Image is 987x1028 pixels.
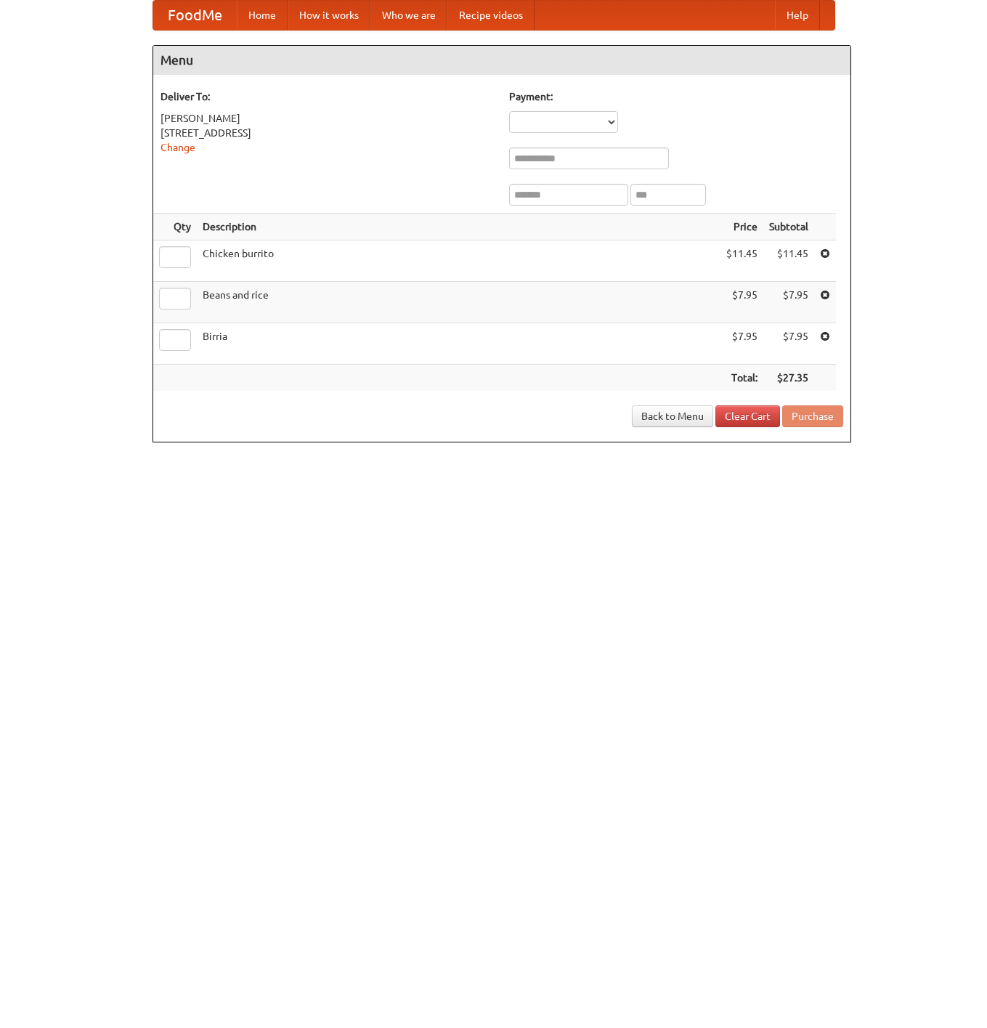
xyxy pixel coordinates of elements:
[720,214,763,240] th: Price
[720,323,763,365] td: $7.95
[153,1,237,30] a: FoodMe
[720,282,763,323] td: $7.95
[720,240,763,282] td: $11.45
[447,1,535,30] a: Recipe videos
[775,1,820,30] a: Help
[161,142,195,153] a: Change
[763,282,814,323] td: $7.95
[197,214,720,240] th: Description
[197,240,720,282] td: Chicken burrito
[153,214,197,240] th: Qty
[197,282,720,323] td: Beans and rice
[782,405,843,427] button: Purchase
[237,1,288,30] a: Home
[763,240,814,282] td: $11.45
[288,1,370,30] a: How it works
[632,405,713,427] a: Back to Menu
[370,1,447,30] a: Who we are
[509,89,843,104] h5: Payment:
[161,126,495,140] div: [STREET_ADDRESS]
[715,405,780,427] a: Clear Cart
[763,323,814,365] td: $7.95
[161,89,495,104] h5: Deliver To:
[153,46,850,75] h4: Menu
[763,365,814,392] th: $27.35
[161,111,495,126] div: [PERSON_NAME]
[763,214,814,240] th: Subtotal
[197,323,720,365] td: Birria
[720,365,763,392] th: Total:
